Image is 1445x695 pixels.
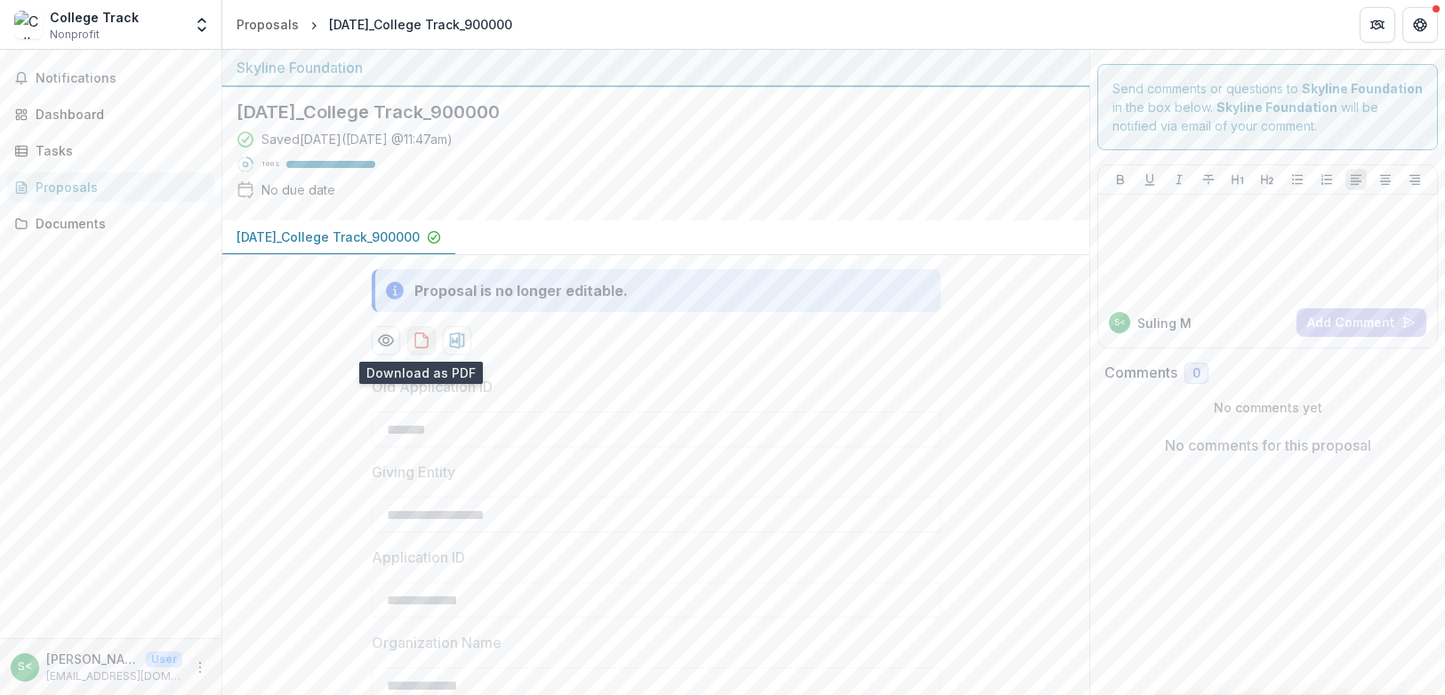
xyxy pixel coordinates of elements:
[372,376,493,397] p: Old Application ID
[7,209,214,238] a: Documents
[36,141,200,160] div: Tasks
[50,8,139,27] div: College Track
[229,12,306,37] a: Proposals
[50,27,100,43] span: Nonprofit
[1316,169,1337,190] button: Ordered List
[407,326,436,355] button: download-proposal
[372,632,502,653] p: Organization Name
[1192,366,1200,381] span: 0
[261,130,453,148] div: Saved [DATE] ( [DATE] @ 11:47am )
[1227,169,1248,190] button: Heading 1
[237,228,420,246] p: [DATE]_College Track_900000
[1216,100,1337,115] strong: Skyline Foundation
[261,180,335,199] div: No due date
[414,280,628,301] div: Proposal is no longer editable.
[1114,318,1126,327] div: Suling Miller <ctgrantsadmin@collegetrack.org>
[36,105,200,124] div: Dashboard
[1345,169,1367,190] button: Align Left
[237,15,299,34] div: Proposals
[443,326,471,355] button: download-proposal
[1402,7,1438,43] button: Get Help
[46,668,182,684] p: [EMAIL_ADDRESS][DOMAIN_NAME]
[1165,435,1371,456] p: No comments for this proposal
[146,651,182,667] p: User
[14,11,43,39] img: College Track
[1104,398,1431,417] p: No comments yet
[229,12,519,37] nav: breadcrumb
[18,661,32,673] div: Suling Miller <ctgrantsadmin@collegetrack.org>
[36,71,207,86] span: Notifications
[36,214,200,233] div: Documents
[46,650,139,668] p: [PERSON_NAME] <[EMAIL_ADDRESS][DOMAIN_NAME]>
[372,547,465,568] p: Application ID
[372,326,400,355] button: Preview 7413a41b-e95b-4dbb-99fc-c125809c6a41-0.pdf
[237,57,1075,78] div: Skyline Foundation
[1097,64,1438,150] div: Send comments or questions to in the box below. will be notified via email of your comment.
[7,64,214,92] button: Notifications
[1198,169,1219,190] button: Strike
[237,101,1047,123] h2: [DATE]_College Track_900000
[7,136,214,165] a: Tasks
[189,657,211,678] button: More
[1137,314,1192,332] p: Suling M
[7,100,214,129] a: Dashboard
[1296,308,1426,337] button: Add Comment
[1360,7,1395,43] button: Partners
[189,7,214,43] button: Open entity switcher
[36,178,200,196] div: Proposals
[261,158,279,171] p: 100 %
[1287,169,1308,190] button: Bullet List
[1139,169,1160,190] button: Underline
[372,461,455,483] p: Giving Entity
[1168,169,1190,190] button: Italicize
[1256,169,1278,190] button: Heading 2
[7,172,214,202] a: Proposals
[1404,169,1425,190] button: Align Right
[1375,169,1396,190] button: Align Center
[1110,169,1131,190] button: Bold
[1302,81,1423,96] strong: Skyline Foundation
[329,15,512,34] div: [DATE]_College Track_900000
[1104,364,1177,381] h2: Comments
